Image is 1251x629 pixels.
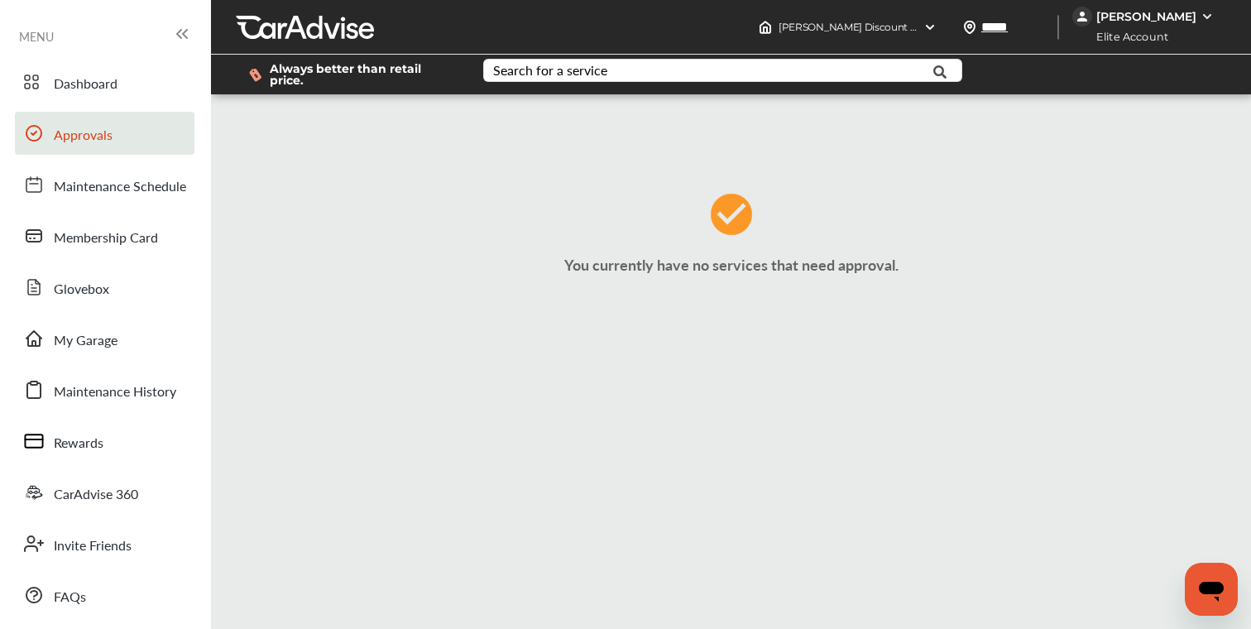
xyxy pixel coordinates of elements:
[54,433,103,454] span: Rewards
[15,317,194,360] a: My Garage
[15,112,194,155] a: Approvals
[759,21,772,34] img: header-home-logo.8d720a4f.svg
[15,60,194,103] a: Dashboard
[54,279,109,300] span: Glovebox
[249,68,261,82] img: dollor_label_vector.a70140d1.svg
[15,522,194,565] a: Invite Friends
[493,64,607,77] div: Search for a service
[270,63,457,86] span: Always better than retail price.
[963,21,976,34] img: location_vector.a44bc228.svg
[1201,10,1214,23] img: WGsFRI8htEPBVLJbROoPRyZpYNWhNONpIPPETTm6eUC0GeLEiAAAAAElFTkSuQmCC
[54,74,117,95] span: Dashboard
[54,484,138,506] span: CarAdvise 360
[15,163,194,206] a: Maintenance Schedule
[1057,15,1059,40] img: header-divider.bc55588e.svg
[1185,563,1238,616] iframe: Button to launch messaging window
[54,587,86,608] span: FAQs
[1072,7,1092,26] img: jVpblrzwTbfkPYzPPzSLxeg0AAAAASUVORK5CYII=
[15,266,194,309] a: Glovebox
[15,214,194,257] a: Membership Card
[15,471,194,514] a: CarAdvise 360
[923,21,937,34] img: header-down-arrow.9dd2ce7d.svg
[54,125,113,146] span: Approvals
[54,535,132,557] span: Invite Friends
[1074,28,1181,46] span: Elite Account
[54,228,158,249] span: Membership Card
[15,574,194,617] a: FAQs
[54,176,186,198] span: Maintenance Schedule
[15,420,194,463] a: Rewards
[215,254,1247,275] p: You currently have no services that need approval.
[1096,9,1196,24] div: [PERSON_NAME]
[54,382,176,403] span: Maintenance History
[19,30,54,43] span: MENU
[54,330,117,352] span: My Garage
[15,368,194,411] a: Maintenance History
